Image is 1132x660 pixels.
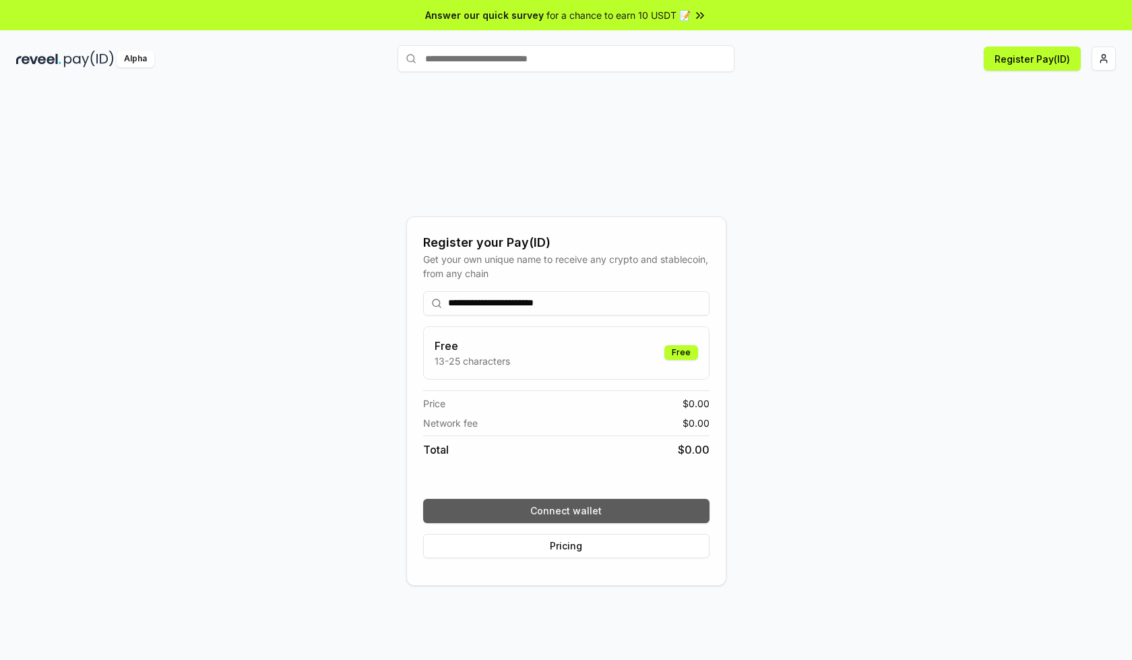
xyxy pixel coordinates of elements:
span: for a chance to earn 10 USDT 📝 [546,8,691,22]
img: pay_id [64,51,114,67]
span: Answer our quick survey [425,8,544,22]
span: Total [423,442,449,458]
h3: Free [435,338,510,354]
img: reveel_dark [16,51,61,67]
span: $ 0.00 [683,416,710,430]
span: Network fee [423,416,478,430]
button: Connect wallet [423,499,710,523]
button: Pricing [423,534,710,558]
span: Price [423,396,445,411]
div: Get your own unique name to receive any crypto and stablecoin, from any chain [423,252,710,280]
span: $ 0.00 [678,442,710,458]
button: Register Pay(ID) [984,47,1081,71]
p: 13-25 characters [435,354,510,368]
div: Free [664,345,698,360]
div: Alpha [117,51,154,67]
div: Register your Pay(ID) [423,233,710,252]
span: $ 0.00 [683,396,710,411]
